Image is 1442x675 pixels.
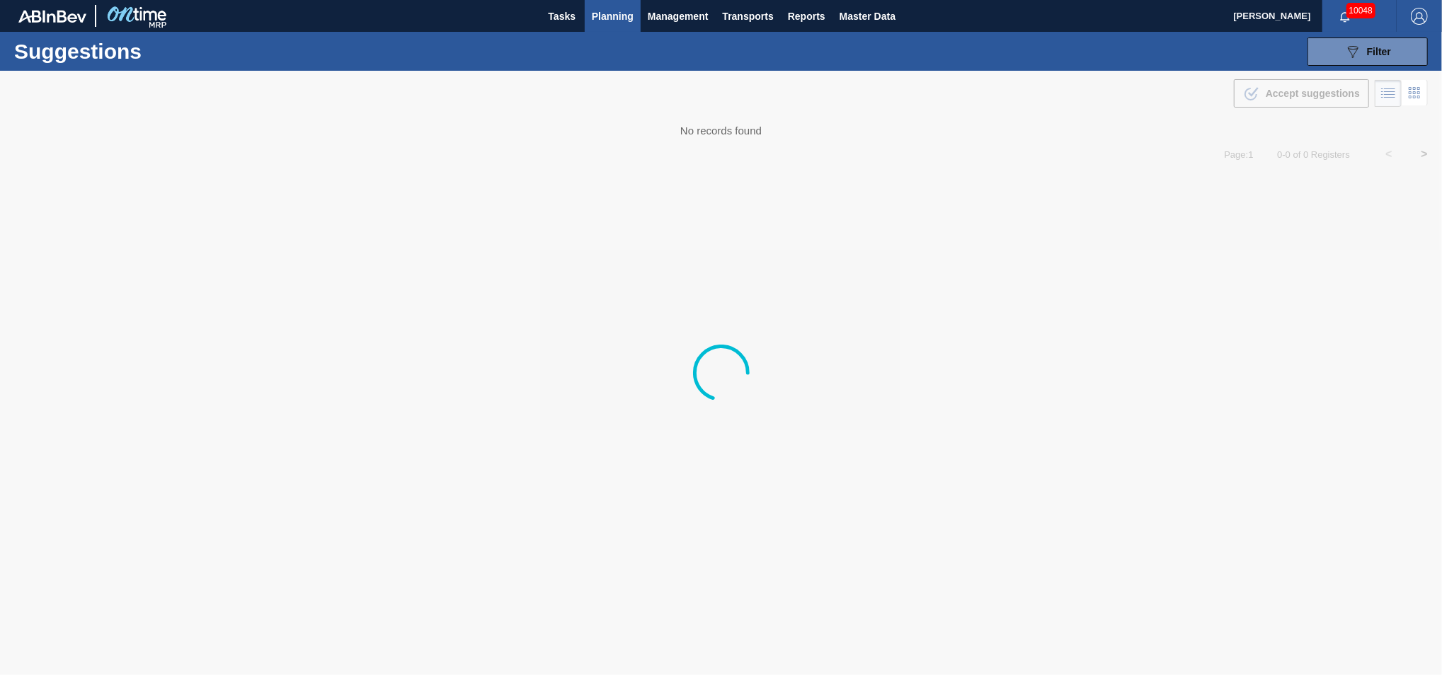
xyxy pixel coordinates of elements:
span: Management [648,8,709,25]
span: Filter [1367,46,1391,57]
img: TNhmsLtSVTkK8tSr43FrP2fwEKptu5GPRR3wAAAABJRU5ErkJggg== [18,10,86,23]
span: Planning [592,8,634,25]
h1: Suggestions [14,43,265,59]
span: Reports [788,8,825,25]
span: Tasks [547,8,578,25]
span: Transports [723,8,774,25]
button: Filter [1307,37,1428,66]
button: Notifications [1322,6,1368,26]
img: Logout [1411,8,1428,25]
span: 10048 [1346,3,1375,18]
span: Master Data [840,8,895,25]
